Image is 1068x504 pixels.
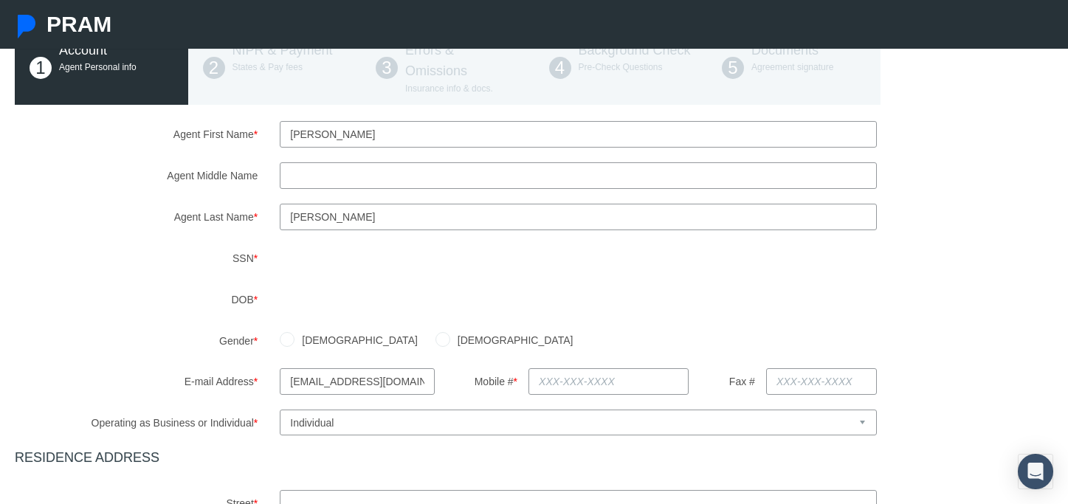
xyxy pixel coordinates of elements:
div: Open Intercom Messenger [1018,454,1053,489]
label: Agent Middle Name [4,162,269,189]
label: [DEMOGRAPHIC_DATA] [450,332,573,348]
span: PRAM [46,12,111,36]
label: Agent Last Name [4,204,269,230]
label: DOB [4,286,269,313]
label: Operating as Business or Individual [4,410,269,435]
input: XXX-XXX-XXXX [528,368,689,395]
label: Gender [4,328,269,353]
label: [DEMOGRAPHIC_DATA] [294,332,418,348]
label: SSN [4,245,269,272]
label: Agent First Name [4,121,269,148]
label: Fax # [711,368,755,394]
p: Agent Personal info [59,61,173,75]
span: 1 [30,57,52,79]
img: Pram Partner [15,15,38,38]
input: XXX-XXX-XXXX [766,368,877,395]
span: Account [59,43,107,58]
label: E-mail Address [92,368,269,394]
label: Mobile # [457,368,517,394]
h4: RESIDENCE ADDRESS [15,450,1053,466]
